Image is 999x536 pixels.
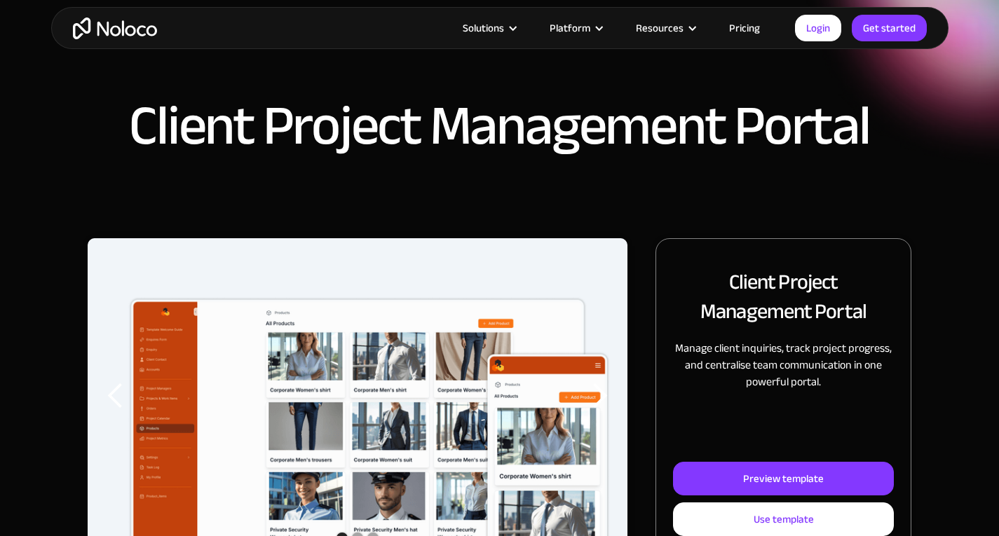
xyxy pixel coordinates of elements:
[673,462,894,495] a: Preview template
[754,510,814,528] div: Use template
[129,98,869,154] h1: Client Project Management Portal
[712,19,777,37] a: Pricing
[743,469,824,488] div: Preview template
[673,267,894,326] h2: Client Project Management Portal
[445,19,532,37] div: Solutions
[852,15,927,41] a: Get started
[673,340,894,390] p: Manage client inquiries, track project progress, and centralise team communication in one powerfu...
[618,19,712,37] div: Resources
[532,19,618,37] div: Platform
[73,18,157,39] a: home
[550,19,590,37] div: Platform
[463,19,504,37] div: Solutions
[673,502,894,536] a: Use template
[795,15,841,41] a: Login
[636,19,684,37] div: Resources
